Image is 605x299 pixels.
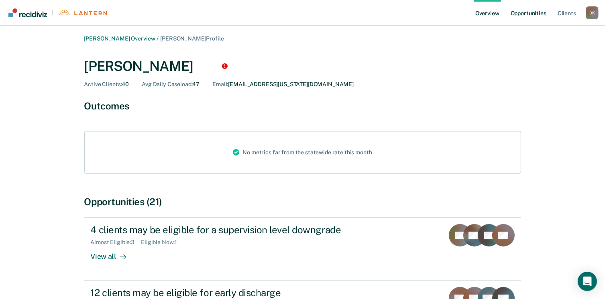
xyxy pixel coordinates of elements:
div: 12 clients may be eligible for early discharge [91,287,373,299]
div: 40 [84,81,129,88]
div: No metrics far from the statewide rate this month [226,131,378,173]
span: / [155,35,160,42]
div: Tooltip anchor [221,63,228,70]
div: 47 [142,81,200,88]
button: Profile dropdown button [586,6,599,19]
span: Active Clients : [84,81,122,87]
span: | [47,9,58,16]
span: Email : [212,81,228,87]
img: Lantern [58,10,107,16]
a: 4 clients may be eligible for a supervision level downgradeAlmost Eligible:3Eligible Now:1View all [84,217,521,281]
div: View all [91,246,136,261]
span: Avg Daily Caseload : [142,81,192,87]
div: Eligible Now : 1 [141,239,183,246]
div: [PERSON_NAME] [84,58,521,75]
div: D K [586,6,599,19]
div: Outcomes [84,100,521,112]
a: [PERSON_NAME] Overview [84,35,155,42]
div: Opportunities (21) [84,196,521,208]
div: Almost Eligible : 3 [91,239,141,246]
span: [PERSON_NAME] Profile [160,35,224,42]
div: 4 clients may be eligible for a supervision level downgrade [91,224,373,236]
div: Open Intercom Messenger [578,272,597,291]
div: [EMAIL_ADDRESS][US_STATE][DOMAIN_NAME] [212,81,354,88]
img: Recidiviz [8,8,47,17]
